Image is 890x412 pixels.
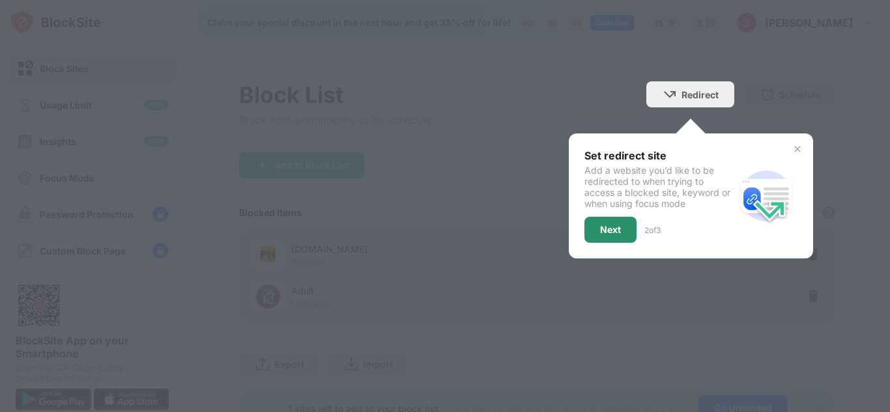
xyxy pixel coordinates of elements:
div: 2 of 3 [644,225,661,235]
div: Redirect [682,89,719,100]
img: redirect.svg [735,165,797,227]
div: Add a website you’d like to be redirected to when trying to access a blocked site, keyword or whe... [584,165,735,209]
div: Set redirect site [584,149,735,162]
img: x-button.svg [792,144,803,154]
div: Next [600,225,621,235]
